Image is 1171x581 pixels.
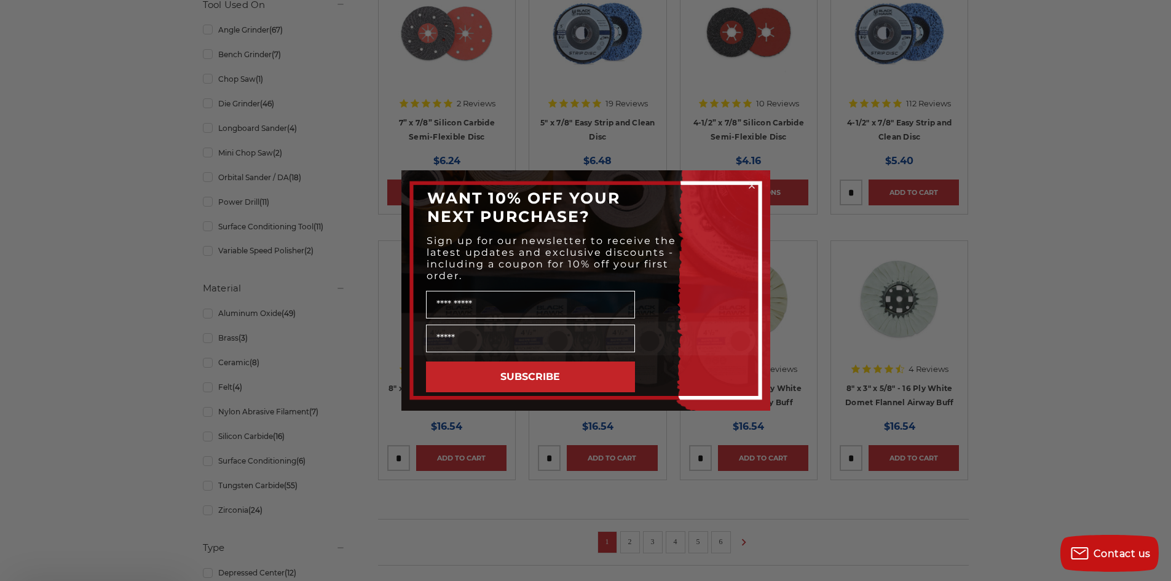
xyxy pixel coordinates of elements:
span: Contact us [1094,548,1151,559]
span: Sign up for our newsletter to receive the latest updates and exclusive discounts - including a co... [427,235,676,282]
button: Close dialog [746,180,758,192]
button: SUBSCRIBE [426,362,635,392]
button: Contact us [1060,535,1159,572]
input: Email [426,325,635,352]
span: WANT 10% OFF YOUR NEXT PURCHASE? [427,189,620,226]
